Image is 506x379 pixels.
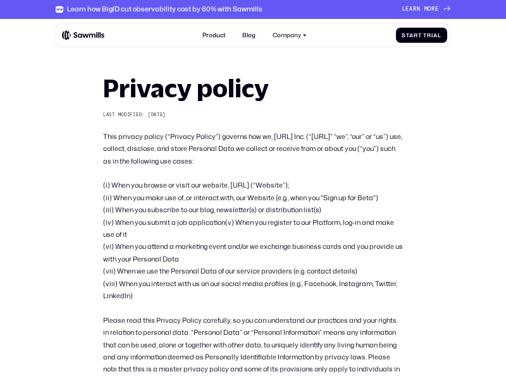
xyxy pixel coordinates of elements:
[402,6,450,13] a: Learn more
[402,6,439,13] div: Learn more
[103,76,403,100] h1: Privacy policy
[103,130,403,167] p: This privacy policy (“Privacy Policy”) governs how we, [URL] Inc. (“[URL]” “we”, “our” or “us”) u...
[396,28,447,43] a: Start Trial
[198,27,230,44] a: Product
[67,5,262,13] div: Learn how BigID cut observability cost by 60% with Sawmills
[103,179,403,301] p: (i) When you browse or visit our website, [URL] (“Website”); (ii) When you make use of, or intera...
[273,32,301,39] div: Company
[103,112,403,118] h6: Last modified: [DATE]
[402,32,441,39] div: Start Trial
[238,27,260,44] a: Blog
